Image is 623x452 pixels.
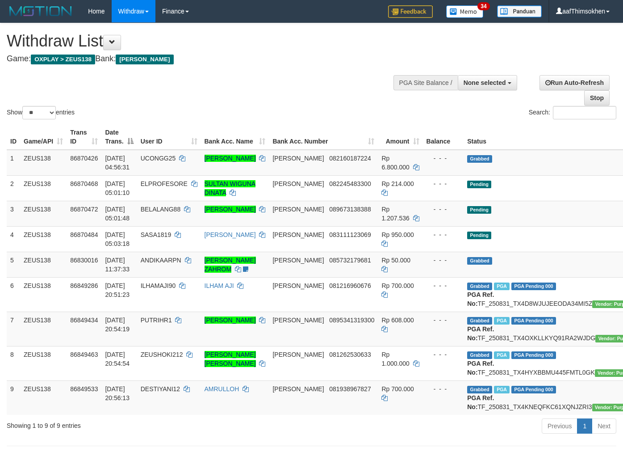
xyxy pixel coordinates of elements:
span: Copy 089673138388 to clipboard [329,206,371,213]
input: Search: [553,106,616,119]
span: [PERSON_NAME] [272,351,324,358]
span: Marked by aafRornrotha [494,283,510,290]
span: [DATE] 20:54:19 [105,317,130,333]
span: DESTIYANI12 [141,385,180,393]
span: UCONGG25 [141,155,176,162]
span: 86830016 [70,257,98,264]
span: PGA Pending [511,283,556,290]
span: 86849434 [70,317,98,324]
h1: Withdraw List [7,32,406,50]
span: Rp 6.800.000 [381,155,409,171]
span: [PERSON_NAME] [272,317,324,324]
td: ZEUS138 [20,277,67,312]
th: Bank Acc. Number: activate to sort column ascending [269,124,378,150]
div: - - - [426,281,460,290]
a: [PERSON_NAME] [PERSON_NAME] [205,351,256,367]
span: 86870468 [70,180,98,187]
a: [PERSON_NAME] [205,206,256,213]
span: Copy 081216960676 to clipboard [329,282,371,289]
a: [PERSON_NAME] [205,317,256,324]
span: 86849286 [70,282,98,289]
th: Bank Acc. Name: activate to sort column ascending [201,124,269,150]
a: Stop [584,90,610,106]
th: Trans ID: activate to sort column ascending [67,124,101,150]
span: Marked by aafRornrotha [494,317,510,325]
span: 86870484 [70,231,98,238]
span: 34 [477,2,489,10]
span: 86870472 [70,206,98,213]
span: 86870426 [70,155,98,162]
span: [DATE] 05:03:18 [105,231,130,247]
span: Grabbed [467,283,492,290]
div: - - - [426,384,460,393]
img: Button%20Memo.svg [446,5,484,18]
a: Run Auto-Refresh [539,75,610,90]
td: 5 [7,252,20,277]
span: Marked by aafRornrotha [494,386,510,393]
span: [PERSON_NAME] [272,385,324,393]
span: Pending [467,232,491,239]
div: - - - [426,230,460,239]
span: Copy 081938967827 to clipboard [329,385,371,393]
span: [DATE] 20:51:23 [105,282,130,298]
span: 86849533 [70,385,98,393]
span: [DATE] 20:56:13 [105,385,130,401]
div: PGA Site Balance / [393,75,458,90]
span: ANDIKAARPN [141,257,181,264]
div: - - - [426,256,460,265]
th: Game/API: activate to sort column ascending [20,124,67,150]
span: [PERSON_NAME] [272,231,324,238]
b: PGA Ref. No: [467,360,494,376]
div: Showing 1 to 9 of 9 entries [7,418,253,430]
b: PGA Ref. No: [467,394,494,410]
span: PUTRIHR1 [141,317,172,324]
img: MOTION_logo.png [7,4,75,18]
span: Grabbed [467,317,492,325]
span: Grabbed [467,351,492,359]
span: ELPROFESORE [141,180,188,187]
span: [PERSON_NAME] [272,155,324,162]
span: [PERSON_NAME] [272,282,324,289]
span: [DATE] 11:37:33 [105,257,130,273]
td: ZEUS138 [20,312,67,346]
span: Rp 608.000 [381,317,414,324]
a: Next [592,418,616,434]
td: ZEUS138 [20,201,67,226]
td: 3 [7,201,20,226]
span: [PERSON_NAME] [116,55,173,64]
td: ZEUS138 [20,226,67,252]
span: OXPLAY > ZEUS138 [31,55,95,64]
a: 1 [577,418,592,434]
span: [DATE] 20:54:54 [105,351,130,367]
span: Rp 700.000 [381,385,414,393]
span: ILHAMAJI90 [141,282,176,289]
a: ILHAM AJI [205,282,234,289]
div: - - - [426,205,460,214]
h4: Game: Bank: [7,55,406,63]
td: 6 [7,277,20,312]
span: [PERSON_NAME] [272,206,324,213]
button: None selected [458,75,517,90]
a: SULTAN WIGUNA DINATA [205,180,256,196]
span: Rp 950.000 [381,231,414,238]
span: [DATE] 05:01:10 [105,180,130,196]
span: Pending [467,206,491,214]
td: ZEUS138 [20,150,67,176]
span: BELALANG88 [141,206,181,213]
b: PGA Ref. No: [467,325,494,342]
select: Showentries [22,106,56,119]
span: [PERSON_NAME] [272,180,324,187]
td: 1 [7,150,20,176]
span: 86849463 [70,351,98,358]
span: Grabbed [467,386,492,393]
span: [DATE] 05:01:48 [105,206,130,222]
span: Copy 085732179681 to clipboard [329,257,371,264]
span: Copy 082160187224 to clipboard [329,155,371,162]
td: 4 [7,226,20,252]
div: - - - [426,316,460,325]
td: 2 [7,175,20,201]
td: ZEUS138 [20,346,67,380]
span: Rp 1.207.536 [381,206,409,222]
td: 9 [7,380,20,415]
img: Feedback.jpg [388,5,433,18]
